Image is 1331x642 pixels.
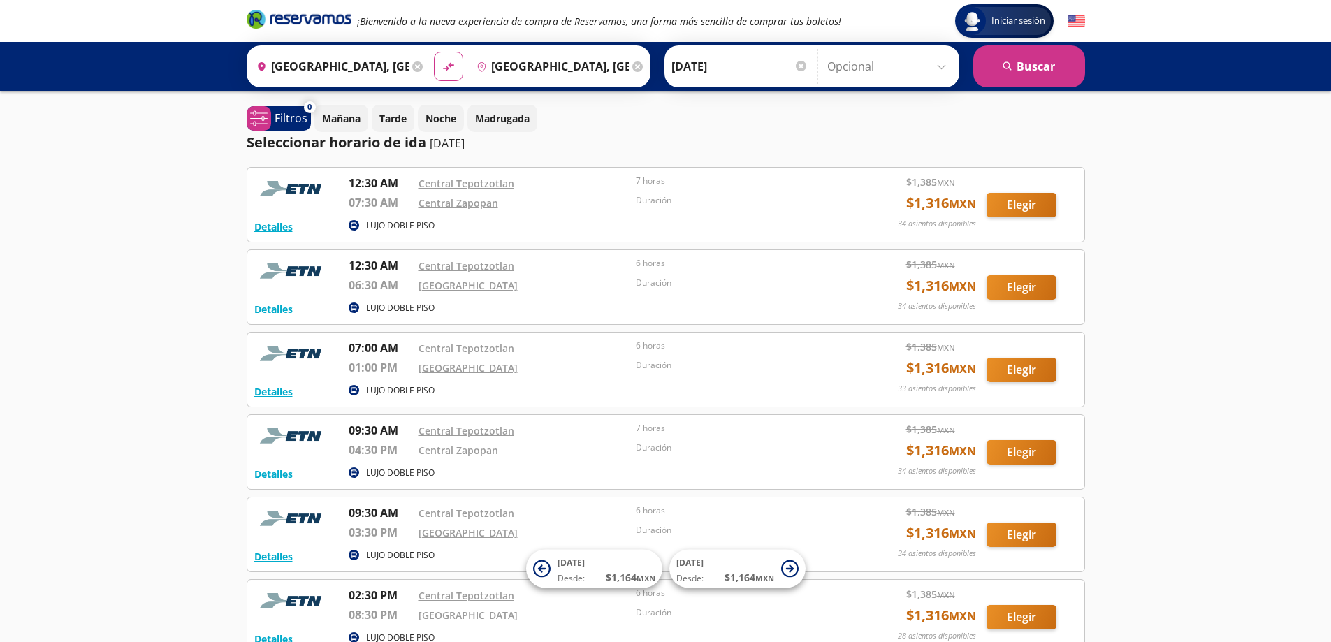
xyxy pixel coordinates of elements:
p: 01:00 PM [349,359,412,376]
small: MXN [949,196,976,212]
p: Seleccionar horario de ida [247,132,426,153]
a: Central Tepotzotlan [419,177,514,190]
span: 0 [307,101,312,113]
img: RESERVAMOS [254,175,331,203]
button: [DATE]Desde:$1,164MXN [526,550,662,588]
p: 07:00 AM [349,340,412,356]
small: MXN [755,573,774,583]
button: Detalles [254,302,293,316]
p: Mañana [322,111,361,126]
button: Elegir [987,358,1056,382]
button: Madrugada [467,105,537,132]
span: $ 1,385 [906,175,955,189]
p: LUJO DOBLE PISO [366,467,435,479]
p: 07:30 AM [349,194,412,211]
span: [DATE] [558,557,585,569]
img: RESERVAMOS [254,340,331,367]
a: Central Tepotzotlan [419,424,514,437]
span: Desde: [558,572,585,585]
p: Madrugada [475,111,530,126]
a: Brand Logo [247,8,351,34]
button: Elegir [987,523,1056,547]
p: LUJO DOBLE PISO [366,549,435,562]
p: LUJO DOBLE PISO [366,384,435,397]
button: Detalles [254,549,293,564]
input: Buscar Destino [471,49,629,84]
p: [DATE] [430,135,465,152]
span: $ 1,385 [906,587,955,601]
p: Duración [636,442,847,454]
p: 6 horas [636,340,847,352]
a: Central Zapopan [419,196,498,210]
p: 12:30 AM [349,175,412,191]
span: Desde: [676,572,704,585]
button: Mañana [314,105,368,132]
a: Central Tepotzotlan [419,342,514,355]
small: MXN [937,342,955,353]
button: Noche [418,105,464,132]
a: Central Tepotzotlan [419,506,514,520]
span: $ 1,385 [906,257,955,272]
small: MXN [949,608,976,624]
button: Elegir [987,275,1056,300]
small: MXN [637,573,655,583]
input: Buscar Origen [251,49,409,84]
button: Detalles [254,467,293,481]
small: MXN [949,279,976,294]
a: Central Zapopan [419,444,498,457]
p: 06:30 AM [349,277,412,293]
p: 08:30 PM [349,606,412,623]
small: MXN [949,526,976,541]
button: Detalles [254,219,293,234]
p: 6 horas [636,257,847,270]
p: LUJO DOBLE PISO [366,219,435,232]
p: 33 asientos disponibles [898,383,976,395]
button: Elegir [987,193,1056,217]
span: [DATE] [676,557,704,569]
small: MXN [937,260,955,270]
a: [GEOGRAPHIC_DATA] [419,279,518,292]
p: Duración [636,277,847,289]
span: $ 1,164 [606,570,655,585]
img: RESERVAMOS [254,587,331,615]
button: 0Filtros [247,106,311,131]
span: $ 1,385 [906,340,955,354]
button: English [1068,13,1085,30]
small: MXN [949,444,976,459]
a: Central Tepotzotlan [419,589,514,602]
p: 6 horas [636,587,847,599]
span: $ 1,316 [906,440,976,461]
span: $ 1,316 [906,275,976,296]
small: MXN [937,507,955,518]
em: ¡Bienvenido a la nueva experiencia de compra de Reservamos, una forma más sencilla de comprar tus... [357,15,841,28]
button: [DATE]Desde:$1,164MXN [669,550,806,588]
a: [GEOGRAPHIC_DATA] [419,361,518,374]
input: Opcional [827,49,952,84]
p: 7 horas [636,422,847,435]
button: Elegir [987,605,1056,629]
button: Elegir [987,440,1056,465]
span: $ 1,316 [906,523,976,543]
p: Filtros [275,110,307,126]
span: $ 1,164 [725,570,774,585]
a: [GEOGRAPHIC_DATA] [419,526,518,539]
p: Tarde [379,111,407,126]
p: 04:30 PM [349,442,412,458]
small: MXN [949,361,976,377]
img: RESERVAMOS [254,422,331,450]
img: RESERVAMOS [254,257,331,285]
p: Duración [636,524,847,537]
p: 34 asientos disponibles [898,300,976,312]
p: Noche [426,111,456,126]
input: Elegir Fecha [671,49,808,84]
p: 03:30 PM [349,524,412,541]
p: LUJO DOBLE PISO [366,302,435,314]
p: 34 asientos disponibles [898,218,976,230]
p: Duración [636,194,847,207]
button: Tarde [372,105,414,132]
small: MXN [937,590,955,600]
button: Buscar [973,45,1085,87]
p: Duración [636,606,847,619]
img: RESERVAMOS [254,504,331,532]
p: Duración [636,359,847,372]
